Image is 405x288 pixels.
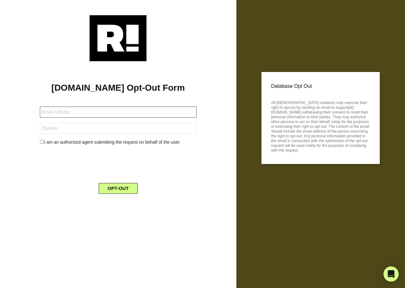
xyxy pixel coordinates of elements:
p: Database Opt Out [271,82,370,91]
iframe: reCAPTCHA [70,151,166,175]
div: Open Intercom Messenger [383,266,399,282]
div: I am an authorized agent submitting the request on behalf of the user. [35,139,201,146]
h1: [DOMAIN_NAME] Opt-Out Form [9,82,227,93]
input: Zipcode [40,123,196,134]
p: All [DEMOGRAPHIC_DATA] residents may exercise their right to opt-out by sending an email to suppo... [271,99,370,153]
button: OPT-OUT [99,183,138,194]
img: Retention.com [90,15,146,61]
input: Email Address [40,107,196,118]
